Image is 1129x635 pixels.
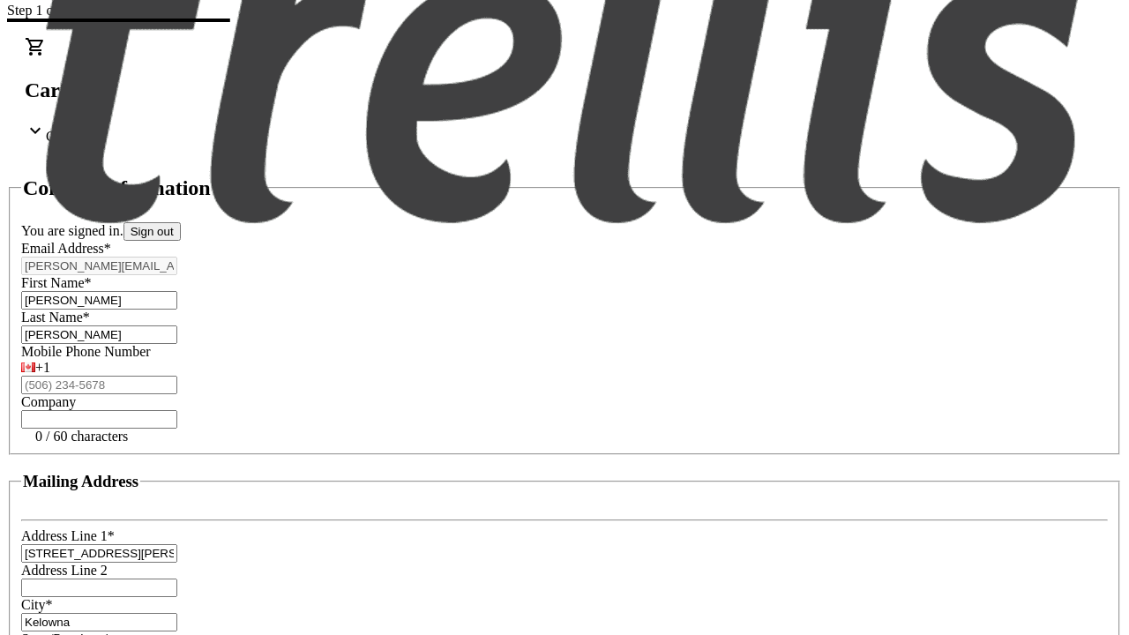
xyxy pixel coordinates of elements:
[35,429,128,444] tr-character-limit: 0 / 60 characters
[23,472,138,491] h3: Mailing Address
[21,613,177,631] input: City
[21,597,53,612] label: City*
[21,394,76,409] label: Company
[21,344,151,359] label: Mobile Phone Number
[21,563,108,578] label: Address Line 2
[21,528,115,543] label: Address Line 1*
[21,544,177,563] input: Address
[21,376,177,394] input: (506) 234-5678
